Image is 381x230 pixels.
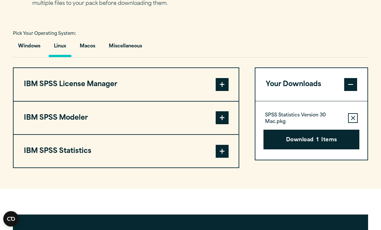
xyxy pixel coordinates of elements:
button: Download1Items [263,130,360,150]
button: IBM SPSS Modeler [14,102,239,135]
span: Pick Your Operating System: [13,32,76,36]
button: Miscellaneous [104,39,147,57]
button: IBM SPSS Statistics [14,135,239,168]
span: 1 [316,136,319,145]
button: Macos [75,39,100,57]
div: Your Downloads [255,101,367,160]
button: Windows [13,39,46,57]
button: Open CMP widget [3,211,19,227]
p: SPSS Statistics Version 30 Mac.pkg [265,113,343,125]
button: IBM SPSS License Manager [14,68,239,101]
button: Linux [49,39,71,57]
button: Your Downloads [255,68,367,101]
